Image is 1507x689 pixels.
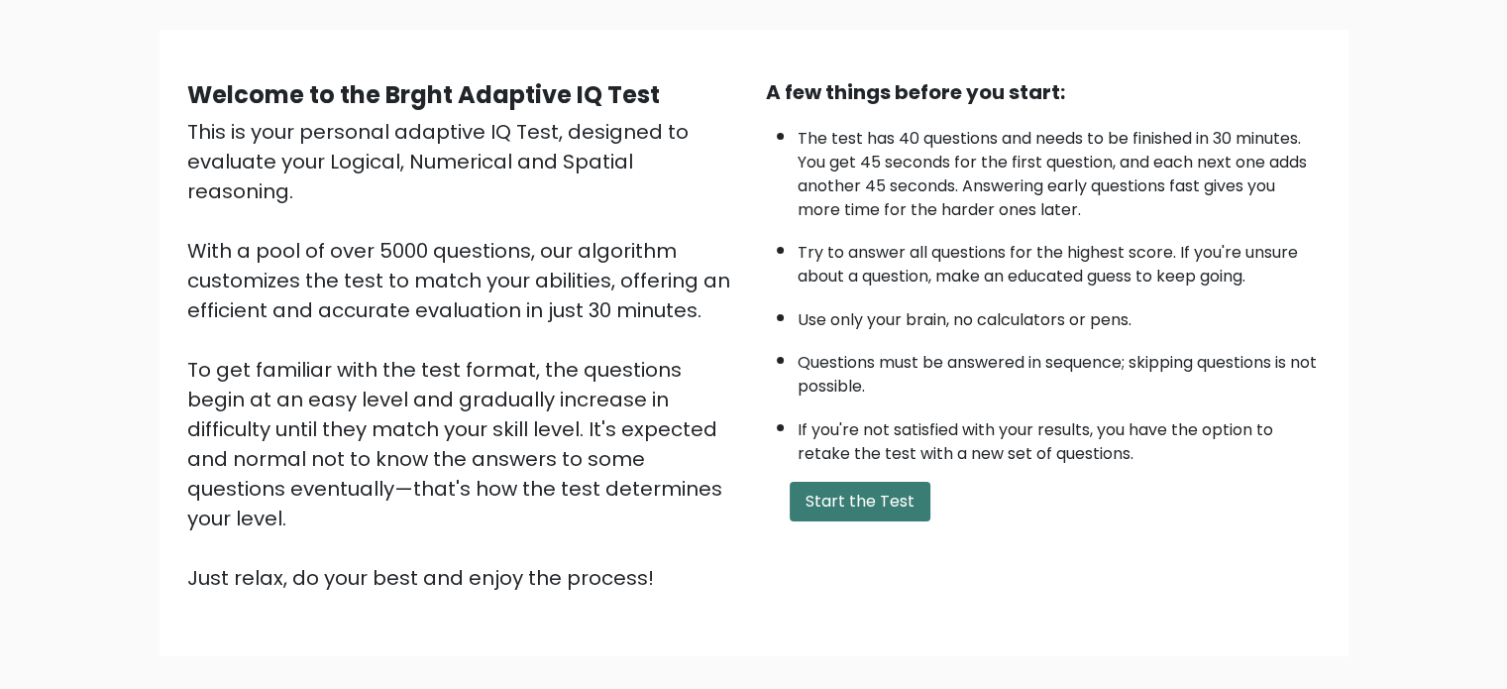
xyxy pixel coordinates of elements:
[798,298,1321,332] li: Use only your brain, no calculators or pens.
[790,482,930,521] button: Start the Test
[798,231,1321,288] li: Try to answer all questions for the highest score. If you're unsure about a question, make an edu...
[798,117,1321,222] li: The test has 40 questions and needs to be finished in 30 minutes. You get 45 seconds for the firs...
[187,117,742,593] div: This is your personal adaptive IQ Test, designed to evaluate your Logical, Numerical and Spatial ...
[766,77,1321,107] div: A few things before you start:
[798,341,1321,399] li: Questions must be answered in sequence; skipping questions is not possible.
[187,78,660,111] b: Welcome to the Brght Adaptive IQ Test
[798,408,1321,466] li: If you're not satisfied with your results, you have the option to retake the test with a new set ...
